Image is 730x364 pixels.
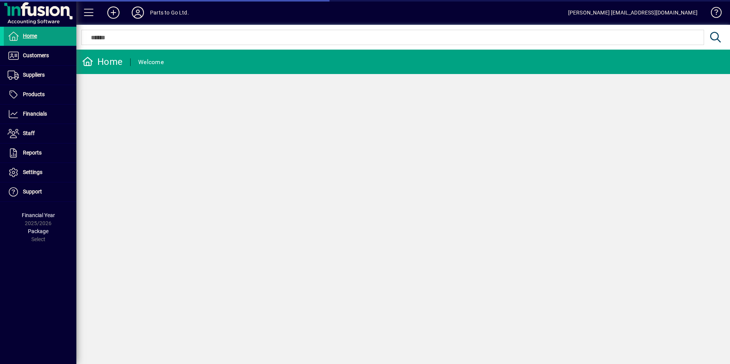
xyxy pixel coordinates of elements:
[101,6,126,19] button: Add
[23,111,47,117] span: Financials
[82,56,123,68] div: Home
[23,91,45,97] span: Products
[23,52,49,58] span: Customers
[705,2,720,26] a: Knowledge Base
[4,85,76,104] a: Products
[23,188,42,195] span: Support
[4,105,76,124] a: Financials
[4,143,76,163] a: Reports
[138,56,164,68] div: Welcome
[126,6,150,19] button: Profile
[23,150,42,156] span: Reports
[23,33,37,39] span: Home
[150,6,189,19] div: Parts to Go Ltd.
[4,163,76,182] a: Settings
[4,124,76,143] a: Staff
[23,130,35,136] span: Staff
[4,182,76,201] a: Support
[22,212,55,218] span: Financial Year
[23,72,45,78] span: Suppliers
[568,6,698,19] div: [PERSON_NAME] [EMAIL_ADDRESS][DOMAIN_NAME]
[23,169,42,175] span: Settings
[4,66,76,85] a: Suppliers
[4,46,76,65] a: Customers
[28,228,48,234] span: Package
